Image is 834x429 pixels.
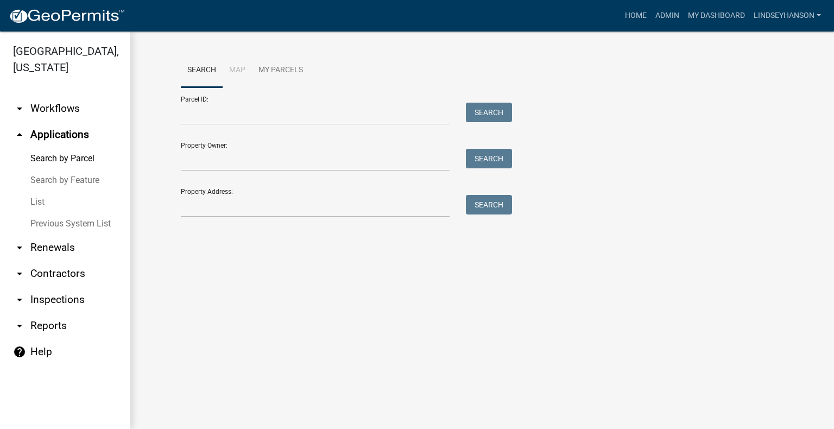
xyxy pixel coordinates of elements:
button: Search [466,195,512,214]
i: arrow_drop_down [13,102,26,115]
a: Home [621,5,651,26]
i: arrow_drop_down [13,319,26,332]
button: Search [466,149,512,168]
a: Admin [651,5,684,26]
a: My Parcels [252,53,309,88]
a: Search [181,53,223,88]
a: My Dashboard [684,5,749,26]
a: Lindseyhanson [749,5,825,26]
i: arrow_drop_up [13,128,26,141]
i: arrow_drop_down [13,293,26,306]
button: Search [466,103,512,122]
i: arrow_drop_down [13,267,26,280]
i: arrow_drop_down [13,241,26,254]
i: help [13,345,26,358]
